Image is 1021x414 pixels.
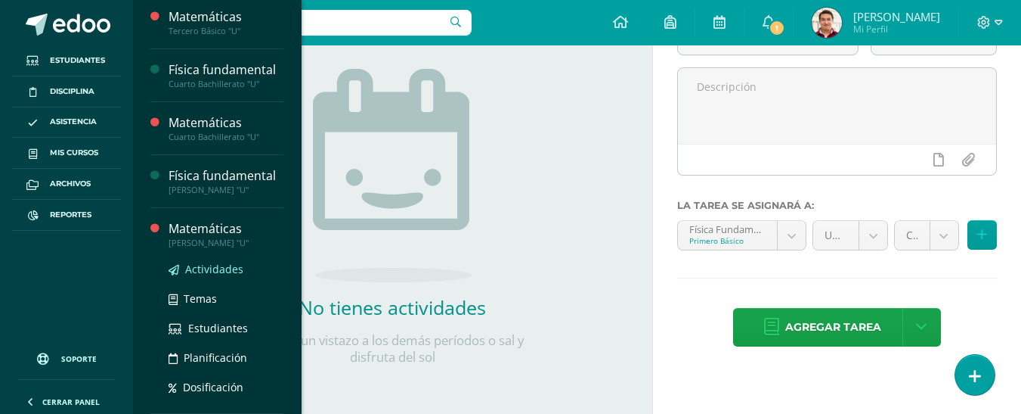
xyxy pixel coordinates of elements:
a: Soporte [18,338,115,375]
span: Dosificación [183,380,243,394]
span: Disciplina [50,86,94,98]
span: Temas [184,291,217,306]
div: Física fundamental [169,167,283,185]
div: Matemáticas [169,220,283,238]
label: La tarea se asignará a: [677,200,997,211]
a: Mis cursos [12,138,121,169]
a: MatemáticasCuarto Bachillerato "U" [169,114,283,142]
span: Cerrar panel [42,397,100,407]
span: Agregar tarea [785,309,881,346]
div: [PERSON_NAME] "U" [169,238,283,248]
span: Unidad 4 [825,221,847,250]
span: 1 [769,20,785,36]
div: Cuarto Bachillerato "U" [169,132,283,142]
span: [PERSON_NAME] [853,9,940,24]
div: Primero Básico [689,235,766,246]
span: Planificación [184,350,247,365]
span: Cortos (20.0%) [906,221,918,250]
a: Dosificación [169,378,283,396]
span: Estudiantes [188,321,248,335]
div: Matemáticas [169,114,283,132]
a: Asistencia [12,107,121,139]
p: Échale un vistazo a los demás períodos o sal y disfruta del sol [241,332,543,366]
div: [PERSON_NAME] "U" [169,185,283,195]
input: Busca un usuario... [143,10,472,36]
span: Mi Perfil [853,23,940,36]
span: Mis cursos [50,147,98,159]
span: Soporte [61,353,97,364]
a: Planificación [169,349,283,366]
span: Reportes [50,209,91,221]
span: Asistencia [50,116,97,128]
a: Cortos (20.0%) [895,221,958,250]
a: Actividades [169,260,283,278]
img: e7cd323b44cf5a74fd6dd1684ce041c5.png [812,8,842,38]
a: Física fundamentalCuarto Bachillerato "U" [169,61,283,89]
div: Física Fundamental 'U' [689,221,766,235]
a: Unidad 4 [813,221,887,250]
a: MatemáticasTercero Básico "U" [169,8,283,36]
a: Matemáticas[PERSON_NAME] "U" [169,220,283,248]
a: Archivos [12,169,121,200]
img: no_activities.png [313,69,472,282]
a: Disciplina [12,76,121,107]
a: Estudiantes [169,319,283,337]
div: Cuarto Bachillerato "U" [169,79,283,89]
div: Tercero Básico "U" [169,26,283,36]
span: Estudiantes [50,54,105,67]
a: Temas [169,290,283,307]
h2: No tienes actividades [241,294,543,320]
div: Matemáticas [169,8,283,26]
a: Física Fundamental 'U'Primero Básico [678,221,806,250]
a: Estudiantes [12,45,121,76]
span: Actividades [185,262,243,276]
div: Física fundamental [169,61,283,79]
span: Archivos [50,178,91,190]
a: Reportes [12,200,121,231]
a: Física fundamental[PERSON_NAME] "U" [169,167,283,195]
